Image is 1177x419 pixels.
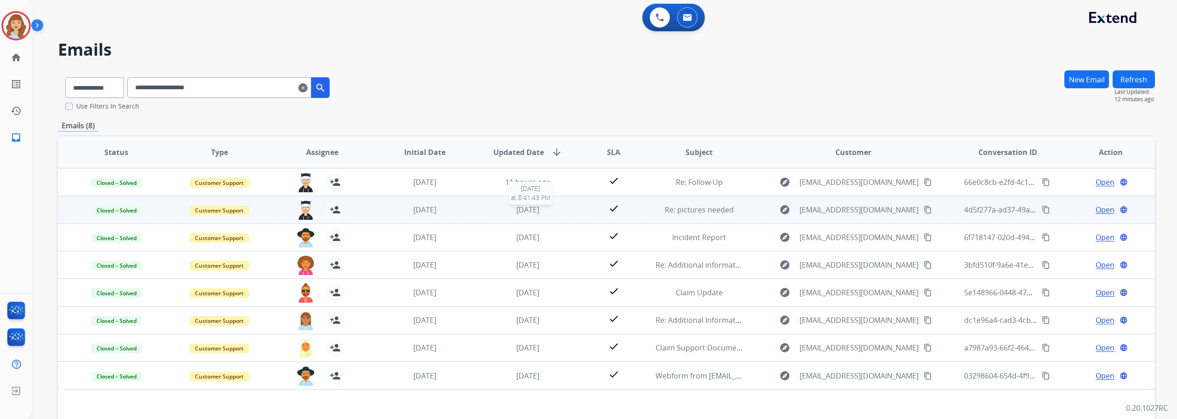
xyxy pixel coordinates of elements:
p: 0.20.1027RC [1126,402,1168,413]
span: Open [1096,204,1114,215]
mat-icon: check [608,341,619,352]
mat-icon: person_add [330,177,341,188]
span: Customer Support [189,178,249,188]
span: SLA [607,147,620,158]
mat-icon: person_add [330,370,341,381]
mat-icon: clear [298,82,308,93]
span: [DATE] [413,315,436,325]
span: Webform from [EMAIL_ADDRESS][DOMAIN_NAME] on [DATE] [656,371,864,381]
span: [EMAIL_ADDRESS][DOMAIN_NAME] [800,204,919,215]
span: Open [1096,259,1114,270]
span: Open [1096,177,1114,188]
mat-icon: language [1120,261,1128,269]
span: [DATE] [511,184,550,193]
mat-icon: content_copy [924,206,932,214]
mat-icon: list_alt [11,79,22,90]
span: Customer Support [189,233,249,243]
span: [DATE] [516,343,539,353]
span: Claim Support Documents [656,343,748,353]
span: Customer Support [189,344,249,353]
span: Customer Support [189,372,249,381]
span: [DATE] [516,315,539,325]
span: Closed – Solved [91,261,142,270]
mat-icon: content_copy [924,261,932,269]
span: Open [1096,287,1114,298]
span: Customer [835,147,871,158]
mat-icon: home [11,52,22,63]
span: [DATE] [413,205,436,215]
mat-icon: language [1120,344,1128,352]
h2: Emails [58,40,1155,59]
mat-icon: explore [779,287,790,298]
mat-icon: content_copy [1042,206,1050,214]
label: Use Filters In Search [76,102,139,111]
mat-icon: explore [779,204,790,215]
mat-icon: content_copy [1042,316,1050,324]
span: [DATE] [413,177,436,187]
span: Closed – Solved [91,372,142,381]
span: 11 hours ago [505,177,551,187]
span: Claim Update [676,287,723,298]
img: agent-avatar [297,173,315,192]
mat-icon: language [1120,233,1128,241]
span: [EMAIL_ADDRESS][DOMAIN_NAME] [800,342,919,353]
span: [DATE] [516,205,539,215]
mat-icon: content_copy [924,316,932,324]
span: dc1e96a4-cad3-4cbd-b172-ea085e7ae61d [964,315,1107,325]
mat-icon: language [1120,206,1128,214]
span: Type [211,147,228,158]
span: 5e148966-0448-47d7-ba92-c784f69771fb [964,287,1103,298]
mat-icon: language [1120,372,1128,380]
span: at 8:41:43 PM [511,193,550,202]
span: [DATE] [516,232,539,242]
span: Open [1096,315,1114,326]
span: [EMAIL_ADDRESS][DOMAIN_NAME] [800,287,919,298]
span: 3bfd510f-9a6e-41e1-8547-97e85954b155 [964,260,1103,270]
button: New Email [1064,70,1109,88]
img: agent-avatar [297,201,315,220]
span: Initial Date [404,147,446,158]
img: agent-avatar [297,367,315,386]
span: [DATE] [516,371,539,381]
span: Closed – Solved [91,288,142,298]
mat-icon: content_copy [1042,344,1050,352]
span: Customer Support [189,288,249,298]
mat-icon: check [608,286,619,297]
mat-icon: history [11,105,22,116]
span: 4d5f277a-ad37-49a7-bec9-9b5fef356e69 [964,205,1102,215]
mat-icon: content_copy [1042,372,1050,380]
span: Customer Support [189,206,249,215]
img: agent-avatar [297,311,315,330]
mat-icon: search [315,82,326,93]
mat-icon: person_add [330,259,341,270]
th: Action [1052,136,1155,168]
span: Re: Additional information [656,260,747,270]
span: Last Updated: [1114,88,1155,96]
mat-icon: explore [779,259,790,270]
span: [EMAIL_ADDRESS][DOMAIN_NAME] [800,232,919,243]
span: [EMAIL_ADDRESS][DOMAIN_NAME] [800,370,919,381]
mat-icon: language [1120,178,1128,186]
mat-icon: content_copy [1042,261,1050,269]
mat-icon: arrow_downward [551,147,562,158]
span: Customer Support [189,316,249,326]
mat-icon: check [608,258,619,269]
span: [EMAIL_ADDRESS][DOMAIN_NAME] [800,259,919,270]
mat-icon: content_copy [1042,178,1050,186]
span: 03298604-654d-4f98-b34b-c59d21670aa8 [964,371,1105,381]
span: Status [104,147,128,158]
mat-icon: person_add [330,204,341,215]
span: [DATE] [413,232,436,242]
mat-icon: content_copy [1042,288,1050,297]
span: Customer Support [189,261,249,270]
span: Re: Additional Information [656,315,747,325]
span: Closed – Solved [91,316,142,326]
span: [EMAIL_ADDRESS][DOMAIN_NAME] [800,177,919,188]
mat-icon: person_add [330,342,341,353]
mat-icon: person_add [330,232,341,243]
span: Open [1096,232,1114,243]
span: Closed – Solved [91,178,142,188]
span: [DATE] [413,260,436,270]
img: agent-avatar [297,339,315,358]
span: Re: pictures needed [665,205,734,215]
